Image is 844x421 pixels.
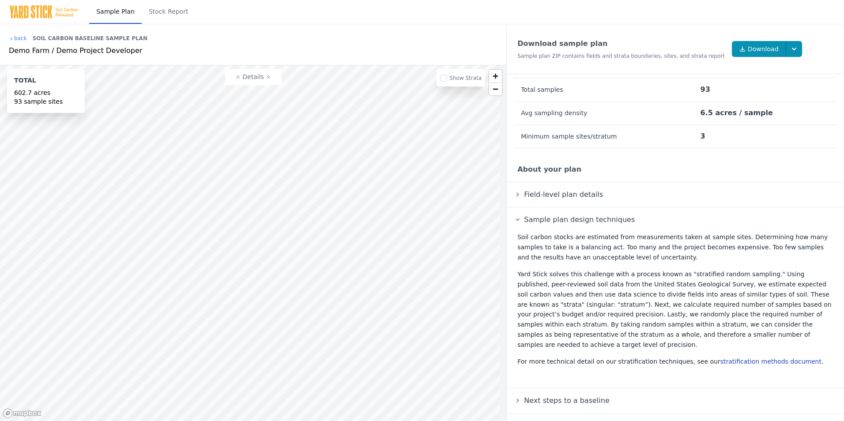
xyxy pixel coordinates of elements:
button: Zoom out [489,83,502,95]
a: Download [732,41,787,57]
p: For more technical detail on our stratification techniques, see our . [517,357,833,367]
img: Yard Stick Logo [9,5,79,19]
td: 6.5 acres / sample [700,101,837,125]
span: Field-level plan details [522,188,605,200]
summary: Next steps to a baseline [514,395,837,406]
p: Soil carbon stocks are estimated from measurements taken at sample sites. Determining how many sa... [517,232,833,262]
button: Zoom in [489,70,502,83]
button: Details [225,69,282,85]
th: Minimum sample sites/stratum [514,125,700,148]
span: Sample plan design techniques [522,214,637,226]
div: Sample plan ZIP contains fields and strata boundaries, sites, and strata report [517,53,725,60]
a: Mapbox logo [3,408,41,418]
a: stratification methods document [720,358,821,365]
div: About your plan [507,157,844,182]
span: Next steps to a baseline [522,395,611,406]
p: Yard Stick solves this challenge with a process known as "stratified random sampling." Using publ... [517,269,833,350]
summary: Sample plan design techniques [514,214,837,225]
th: Avg sampling density [514,101,700,125]
div: 93 sample sites [14,97,78,106]
div: Demo Farm / Demo Project Developer [9,45,497,56]
div: Total [14,76,78,88]
td: 93 [700,78,837,101]
div: 602.7 acres [14,88,78,97]
a: back [9,35,27,42]
div: Download sample plan [517,38,725,49]
summary: Field-level plan details [514,189,837,200]
div: Soil Carbon Baseline Sample Plan [33,31,147,45]
th: Total samples [514,78,700,101]
label: Show Strata [449,75,482,81]
td: 3 [700,125,837,148]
